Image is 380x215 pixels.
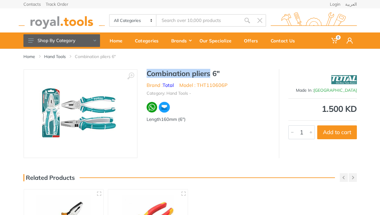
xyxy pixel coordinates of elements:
div: Offers [240,34,266,47]
nav: breadcrumb [23,54,357,60]
a: Home [23,54,35,60]
li: Combination pliers 6" [75,54,125,60]
a: Contacts [23,2,41,6]
button: Shop By Category [23,34,100,47]
div: Brands [167,34,195,47]
div: Contact Us [266,34,303,47]
div: 1.500 KD [288,105,357,113]
div: Categories [131,34,167,47]
img: royal.tools Logo [19,12,105,29]
span: [GEOGRAPHIC_DATA] [314,88,357,93]
img: ma.webp [158,101,170,113]
a: Hand Tools [44,54,66,60]
h1: Combination pliers 6" [147,69,270,78]
img: royal.tools Logo [271,12,357,29]
a: Categories [131,32,167,49]
div: Made In : [288,87,357,94]
a: Track Order [46,2,68,6]
li: Brand : [147,81,174,89]
span: 0 [336,35,341,40]
img: Royal Tools - Combination pliers 6 [30,77,131,150]
a: Home [105,32,131,49]
a: 0 [327,32,342,49]
img: wa.webp [147,102,157,113]
a: Our Specialize [195,32,240,49]
a: Login [330,2,340,6]
a: Offers [240,32,266,49]
button: Add to cart [317,125,357,139]
div: Our Specialize [195,34,240,47]
a: Contact Us [266,32,303,49]
li: Model : THT110606P [179,81,227,89]
h3: Related Products [23,174,75,181]
a: العربية [345,2,357,6]
img: Total [331,72,357,87]
div: Home [105,34,131,47]
input: Site search [157,14,241,27]
a: Total [163,82,174,88]
select: Category [110,15,157,26]
div: Length160mm (6") [147,116,270,123]
li: Category: Hand Tools - [147,90,191,97]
